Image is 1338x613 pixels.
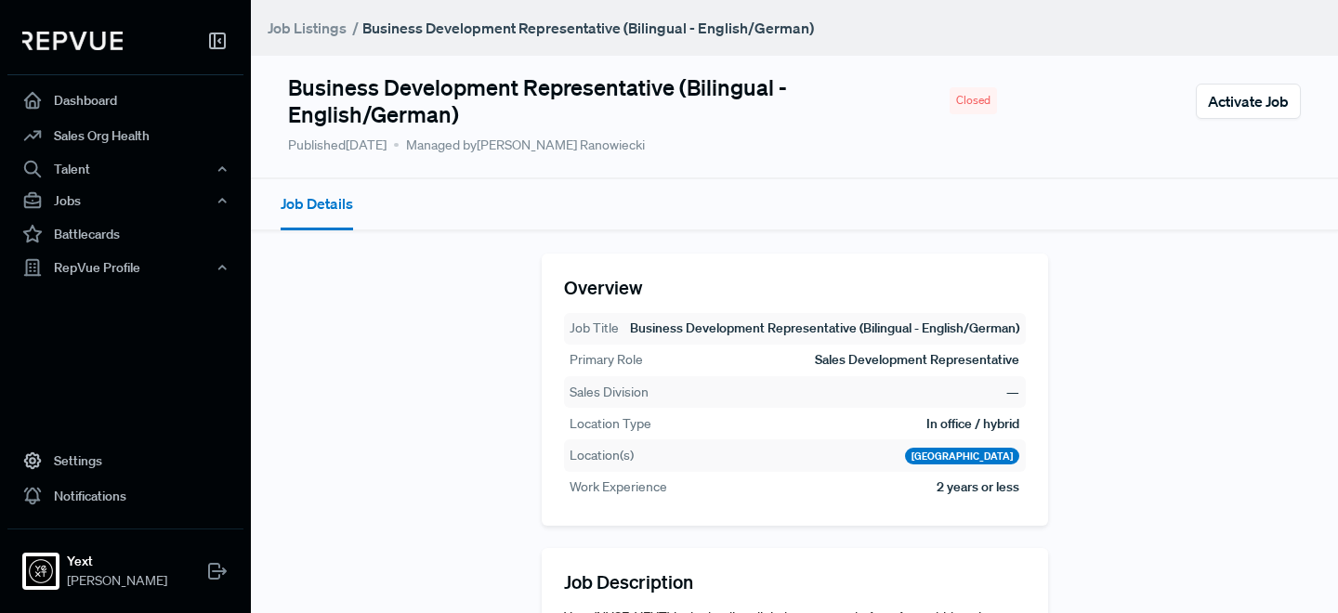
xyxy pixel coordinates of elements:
td: In office / hybrid [925,413,1020,435]
span: / [352,19,359,37]
button: Activate Job [1196,84,1301,119]
h5: Overview [564,276,1026,298]
span: Closed [956,92,990,109]
div: [GEOGRAPHIC_DATA] [905,448,1019,464]
a: Job Listings [268,17,347,39]
th: Primary Role [569,349,644,371]
td: — [1005,382,1020,403]
th: Location Type [569,413,652,435]
span: Activate Job [1208,90,1289,112]
a: Dashboard [7,83,243,118]
span: [PERSON_NAME] [67,571,167,591]
th: Work Experience [569,476,668,498]
button: Jobs [7,185,243,216]
strong: Business Development Representative (Bilingual - English/German) [362,19,814,37]
img: Yext [26,556,56,586]
a: Battlecards [7,216,243,252]
h5: Job Description [564,570,1026,593]
strong: Yext [67,552,167,571]
button: Talent [7,153,243,185]
button: RepVue Profile [7,252,243,283]
img: RepVue [22,32,123,50]
a: YextYext[PERSON_NAME] [7,528,243,598]
td: Business Development Representative (Bilingual - English/German) [629,318,1020,339]
th: Sales Division [569,382,649,403]
td: Sales Development Representative [814,349,1020,371]
a: Notifications [7,478,243,514]
a: Settings [7,443,243,478]
th: Job Title [569,318,620,339]
th: Location(s) [569,445,635,466]
td: 2 years or less [936,476,1020,498]
p: Published [DATE] [288,136,387,155]
a: Sales Org Health [7,118,243,153]
span: Managed by [PERSON_NAME] Ranowiecki [394,136,645,155]
h4: Business Development Representative (Bilingual - English/German) [288,74,942,128]
button: Job Details [281,179,353,230]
